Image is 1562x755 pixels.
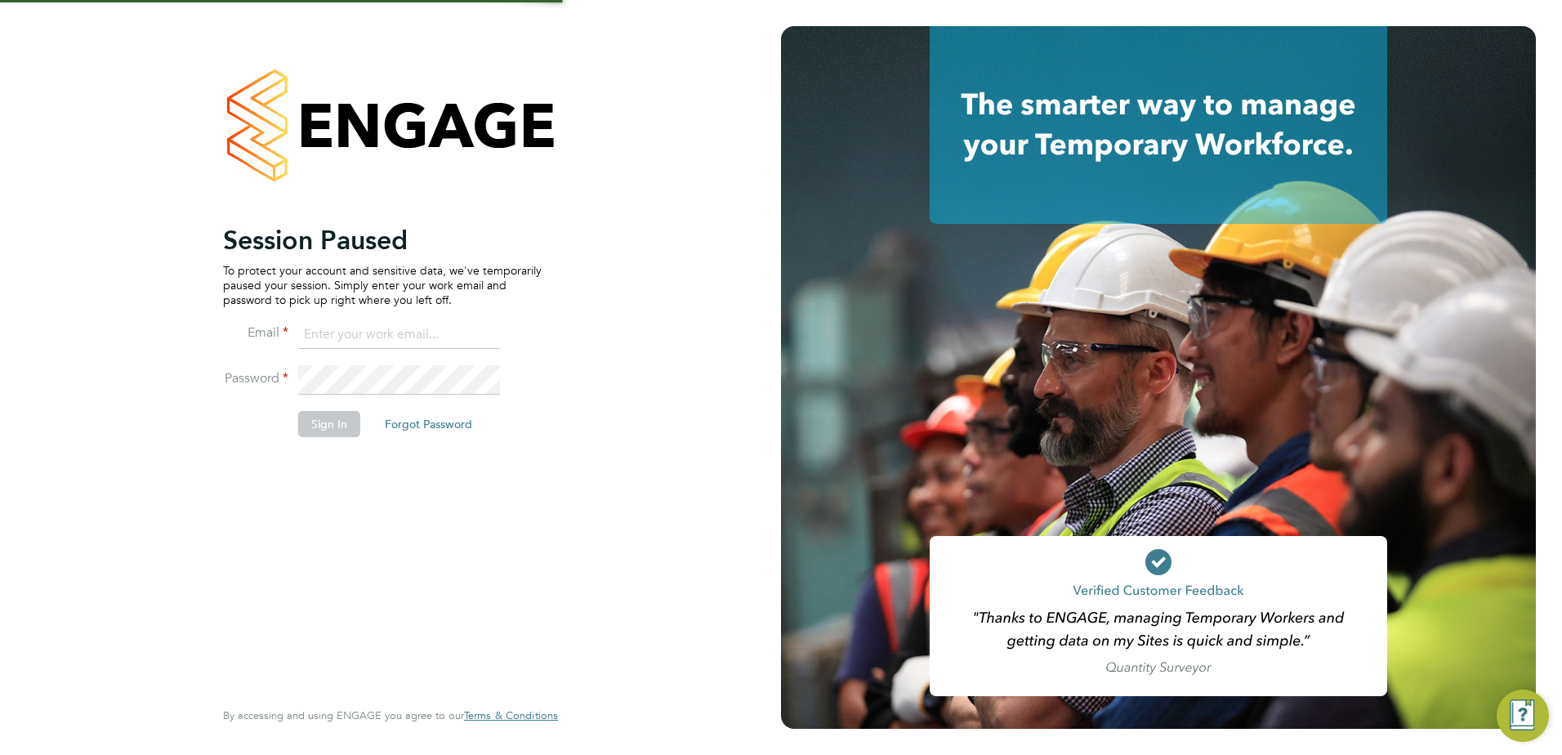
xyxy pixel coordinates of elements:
[1497,690,1549,742] button: Engage Resource Center
[223,708,558,722] span: By accessing and using ENGAGE you agree to our
[372,411,485,437] button: Forgot Password
[223,324,288,342] label: Email
[223,224,542,257] h2: Session Paused
[464,709,558,722] a: Terms & Conditions
[298,320,500,350] input: Enter your work email...
[464,708,558,722] span: Terms & Conditions
[298,411,360,437] button: Sign In
[223,370,288,387] label: Password
[223,263,542,308] p: To protect your account and sensitive data, we've temporarily paused your session. Simply enter y...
